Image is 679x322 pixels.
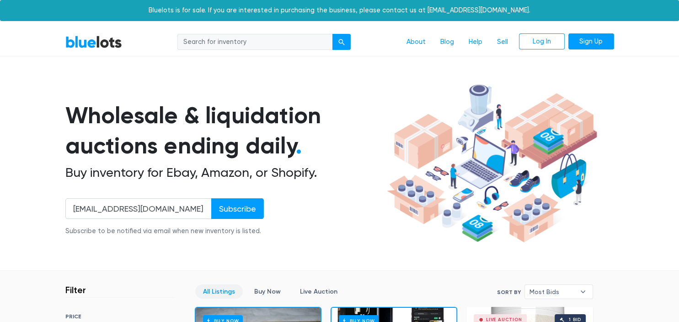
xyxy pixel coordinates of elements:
a: Sign Up [568,33,614,50]
input: Enter your email address [65,198,212,219]
label: Sort By [497,288,521,296]
a: All Listings [195,284,243,299]
h6: PRICE [65,313,175,320]
a: Blog [433,33,461,51]
a: About [399,33,433,51]
div: Live Auction [486,317,522,322]
input: Search for inventory [177,34,333,50]
a: Buy Now [246,284,289,299]
b: ▾ [573,285,593,299]
a: BlueLots [65,35,122,49]
a: Live Auction [292,284,345,299]
a: Sell [490,33,515,51]
span: Most Bids [529,285,575,299]
input: Subscribe [211,198,264,219]
div: 1 bid [569,317,581,322]
img: hero-ee84e7d0318cb26816c560f6b4441b76977f77a177738b4e94f68c95b2b83dbb.png [384,80,600,247]
div: Subscribe to be notified via email when new inventory is listed. [65,226,264,236]
h3: Filter [65,284,86,295]
h2: Buy inventory for Ebay, Amazon, or Shopify. [65,165,384,180]
a: Log In [519,33,565,50]
h1: Wholesale & liquidation auctions ending daily [65,100,384,161]
span: . [296,132,302,159]
a: Help [461,33,490,51]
